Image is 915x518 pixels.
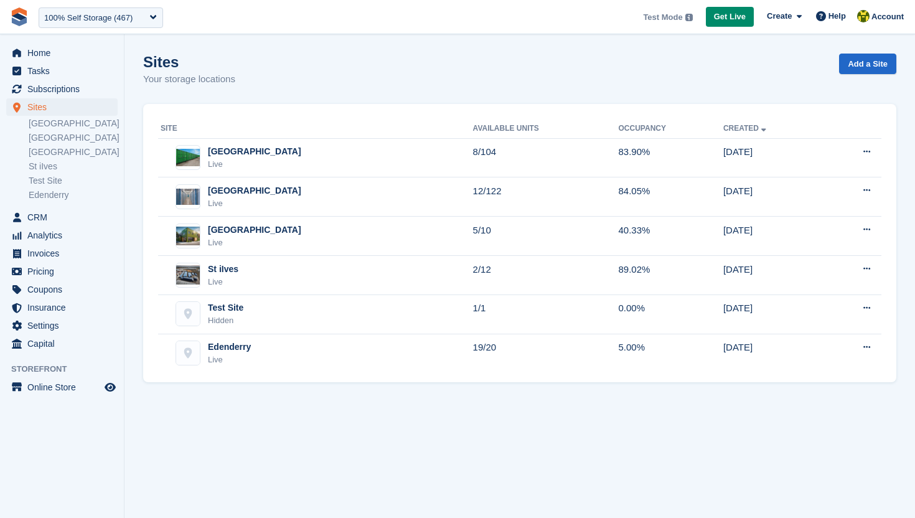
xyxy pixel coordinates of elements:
[619,334,723,372] td: 5.00%
[6,62,118,80] a: menu
[6,263,118,280] a: menu
[208,237,301,249] div: Live
[723,294,823,334] td: [DATE]
[714,11,746,23] span: Get Live
[27,379,102,396] span: Online Store
[103,380,118,395] a: Preview store
[473,138,619,177] td: 8/104
[27,317,102,334] span: Settings
[6,80,118,98] a: menu
[27,80,102,98] span: Subscriptions
[473,119,619,139] th: Available Units
[6,44,118,62] a: menu
[208,314,243,327] div: Hidden
[473,294,619,334] td: 1/1
[27,209,102,226] span: CRM
[6,317,118,334] a: menu
[27,281,102,298] span: Coupons
[6,98,118,116] a: menu
[143,72,235,87] p: Your storage locations
[6,209,118,226] a: menu
[176,149,200,167] img: Image of Nottingham site
[619,256,723,295] td: 89.02%
[871,11,904,23] span: Account
[828,10,846,22] span: Help
[208,184,301,197] div: [GEOGRAPHIC_DATA]
[685,14,693,21] img: icon-info-grey-7440780725fd019a000dd9b08b2336e03edf1995a4989e88bcd33f0948082b44.svg
[29,189,118,201] a: Edenderry
[473,334,619,372] td: 19/20
[27,263,102,280] span: Pricing
[29,146,118,158] a: [GEOGRAPHIC_DATA]
[208,301,243,314] div: Test Site
[6,335,118,352] a: menu
[473,256,619,295] td: 2/12
[29,132,118,144] a: [GEOGRAPHIC_DATA]
[723,124,769,133] a: Created
[6,379,118,396] a: menu
[176,302,200,326] img: Test Site site image placeholder
[6,281,118,298] a: menu
[208,354,251,366] div: Live
[6,227,118,244] a: menu
[176,265,200,284] img: Image of St iIves site
[6,245,118,262] a: menu
[143,54,235,70] h1: Sites
[27,227,102,244] span: Analytics
[619,294,723,334] td: 0.00%
[208,145,301,158] div: [GEOGRAPHIC_DATA]
[473,217,619,256] td: 5/10
[10,7,29,26] img: stora-icon-8386f47178a22dfd0bd8f6a31ec36ba5ce8667c1dd55bd0f319d3a0aa187defe.svg
[723,177,823,217] td: [DATE]
[176,341,200,365] img: Edenderry site image placeholder
[857,10,870,22] img: Rob Sweeney
[723,138,823,177] td: [DATE]
[706,7,754,27] a: Get Live
[27,335,102,352] span: Capital
[27,98,102,116] span: Sites
[11,363,124,375] span: Storefront
[767,10,792,22] span: Create
[176,227,200,245] img: Image of Richmond Main site
[473,177,619,217] td: 12/122
[619,177,723,217] td: 84.05%
[27,299,102,316] span: Insurance
[723,256,823,295] td: [DATE]
[619,217,723,256] td: 40.33%
[158,119,473,139] th: Site
[29,161,118,172] a: St iIves
[643,11,682,24] span: Test Mode
[44,12,133,24] div: 100% Self Storage (467)
[27,62,102,80] span: Tasks
[208,224,301,237] div: [GEOGRAPHIC_DATA]
[208,276,238,288] div: Live
[208,341,251,354] div: Edenderry
[29,118,118,129] a: [GEOGRAPHIC_DATA]
[619,138,723,177] td: 83.90%
[208,263,238,276] div: St iIves
[176,189,200,205] img: Image of Leicester site
[723,217,823,256] td: [DATE]
[723,334,823,372] td: [DATE]
[27,44,102,62] span: Home
[29,175,118,187] a: Test Site
[839,54,896,74] a: Add a Site
[208,197,301,210] div: Live
[27,245,102,262] span: Invoices
[6,299,118,316] a: menu
[619,119,723,139] th: Occupancy
[208,158,301,171] div: Live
